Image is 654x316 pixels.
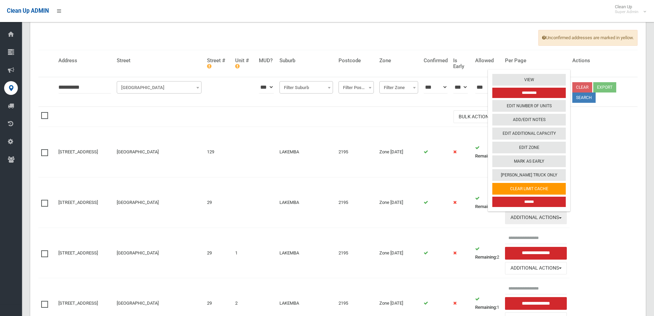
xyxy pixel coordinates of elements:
[475,153,497,159] strong: Remaining:
[281,83,331,92] span: Filter Suburb
[492,183,566,195] a: Clear Limit Cache
[475,254,497,260] strong: Remaining:
[615,9,639,14] small: Super Admin
[207,58,230,69] h4: Street #
[58,250,98,255] a: [STREET_ADDRESS]
[340,83,372,92] span: Filter Postcode
[505,211,567,224] button: Additional Actions
[492,114,566,126] a: Add/Edit Notes
[572,82,592,92] a: Clear
[336,228,377,278] td: 2195
[492,128,566,139] a: Edit Additional Capacity
[277,177,336,228] td: LAKEMBA
[117,58,202,64] h4: Street
[277,127,336,177] td: LAKEMBA
[505,262,567,275] button: Additional Actions
[235,58,253,69] h4: Unit #
[58,301,98,306] a: [STREET_ADDRESS]
[377,228,421,278] td: Zone [DATE]
[114,177,204,228] td: [GEOGRAPHIC_DATA]
[232,228,256,278] td: 1
[58,200,98,205] a: [STREET_ADDRESS]
[277,228,336,278] td: LAKEMBA
[492,169,566,181] a: [PERSON_NAME] Truck Only
[611,4,645,14] span: Clean Up
[204,177,232,228] td: 29
[339,81,374,94] span: Filter Postcode
[58,149,98,154] a: [STREET_ADDRESS]
[279,58,333,64] h4: Suburb
[114,228,204,278] td: [GEOGRAPHIC_DATA]
[339,58,374,64] h4: Postcode
[475,58,500,64] h4: Allowed
[572,58,635,64] h4: Actions
[472,127,503,177] td: 2
[475,305,497,310] strong: Remaining:
[377,177,421,228] td: Zone [DATE]
[505,58,567,64] h4: Per Page
[118,83,200,92] span: Filter Street
[336,177,377,228] td: 2195
[204,228,232,278] td: 29
[492,155,566,167] a: Mark As Early
[453,58,469,69] h4: Is Early
[279,81,333,94] span: Filter Suburb
[336,127,377,177] td: 2195
[259,58,274,64] h4: MUD?
[58,58,111,64] h4: Address
[492,141,566,153] a: Edit Zone
[454,110,500,123] button: Bulk Actions
[593,82,616,92] button: Export
[114,127,204,177] td: [GEOGRAPHIC_DATA]
[377,127,421,177] td: Zone [DATE]
[472,177,503,228] td: 2
[381,83,416,92] span: Filter Zone
[492,100,566,112] a: Edit Number of Units
[7,8,49,14] span: Clean Up ADMIN
[475,204,497,209] strong: Remaining:
[379,81,418,94] span: Filter Zone
[204,127,232,177] td: 129
[538,30,638,46] span: Unconfirmed addresses are marked in yellow.
[492,74,566,86] a: View
[424,58,448,64] h4: Confirmed
[117,81,202,94] span: Filter Street
[472,228,503,278] td: 2
[572,92,596,103] button: Search
[379,58,418,64] h4: Zone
